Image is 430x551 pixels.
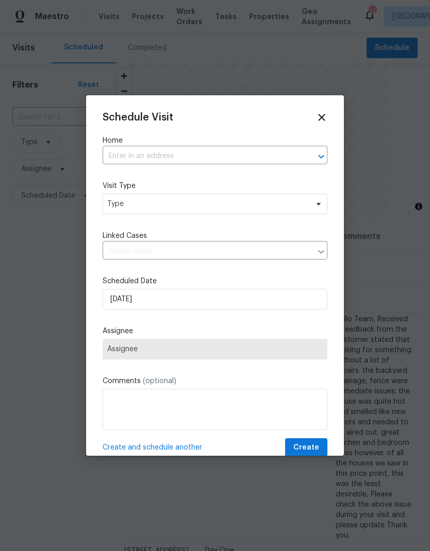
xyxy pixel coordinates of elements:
[316,112,327,123] span: Close
[103,376,327,386] label: Comments
[103,442,202,453] span: Create and schedule another
[143,377,176,385] span: (optional)
[103,326,327,336] label: Assignee
[314,149,328,164] button: Open
[103,276,327,286] label: Scheduled Date
[103,289,327,309] input: M/D/YYYY
[103,112,173,123] span: Schedule Visit
[103,148,299,164] input: Enter in an address
[103,231,147,241] span: Linked Cases
[103,181,327,191] label: Visit Type
[293,441,319,454] span: Create
[103,244,312,260] input: Select cases
[107,345,323,353] span: Assignee
[285,438,327,457] button: Create
[103,135,327,146] label: Home
[107,199,308,209] span: Type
